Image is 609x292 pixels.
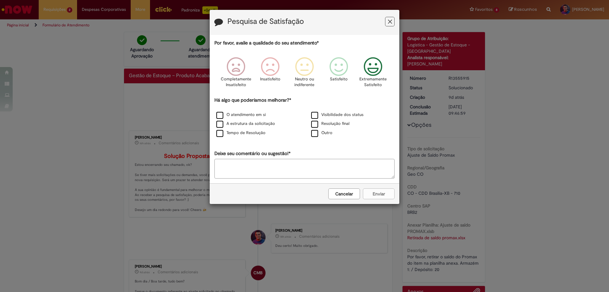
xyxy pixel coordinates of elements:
[288,52,321,96] div: Neutro ou indiferente
[221,76,251,88] p: Completamente Insatisfeito
[216,121,275,127] label: A estrutura da solicitação
[311,121,350,127] label: Resolução final
[359,76,387,88] p: Extremamente Satisfeito
[254,52,286,96] div: Insatisfeito
[214,40,319,46] label: Por favor, avalie a qualidade do seu atendimento*
[260,76,280,82] p: Insatisfeito
[227,17,304,26] label: Pesquisa de Satisfação
[323,52,355,96] div: Satisfeito
[216,130,265,136] label: Tempo de Resolução
[219,52,252,96] div: Completamente Insatisfeito
[357,52,389,96] div: Extremamente Satisfeito
[311,112,363,118] label: Visibilidade dos status
[214,150,291,157] label: Deixe seu comentário ou sugestão!*
[328,188,360,199] button: Cancelar
[214,97,395,138] div: Há algo que poderíamos melhorar?*
[330,76,348,82] p: Satisfeito
[216,112,266,118] label: O atendimento em si
[293,76,316,88] p: Neutro ou indiferente
[311,130,332,136] label: Outro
